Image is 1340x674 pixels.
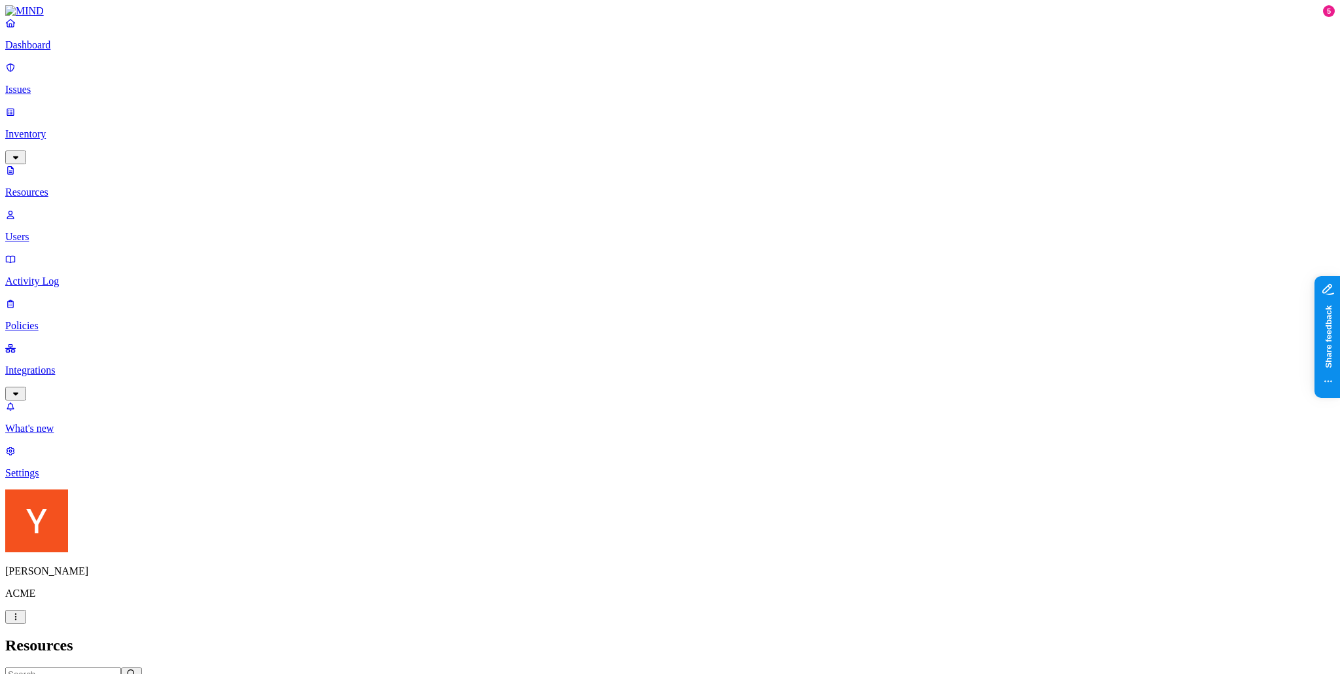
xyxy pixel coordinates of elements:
img: Yoav Shaked [5,489,68,552]
p: [PERSON_NAME] [5,565,1335,577]
p: ACME [5,588,1335,599]
h2: Resources [5,637,1335,654]
p: Dashboard [5,39,1335,51]
a: Integrations [5,342,1335,399]
a: What's new [5,400,1335,435]
a: Inventory [5,106,1335,162]
p: Inventory [5,128,1335,140]
a: Settings [5,445,1335,479]
p: What's new [5,423,1335,435]
p: Policies [5,320,1335,332]
a: Policies [5,298,1335,332]
a: MIND [5,5,1335,17]
img: MIND [5,5,44,17]
a: Issues [5,62,1335,96]
p: Activity Log [5,275,1335,287]
div: 5 [1323,5,1335,17]
p: Issues [5,84,1335,96]
a: Activity Log [5,253,1335,287]
p: Resources [5,186,1335,198]
a: Resources [5,164,1335,198]
p: Settings [5,467,1335,479]
p: Users [5,231,1335,243]
p: Integrations [5,364,1335,376]
a: Users [5,209,1335,243]
a: Dashboard [5,17,1335,51]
